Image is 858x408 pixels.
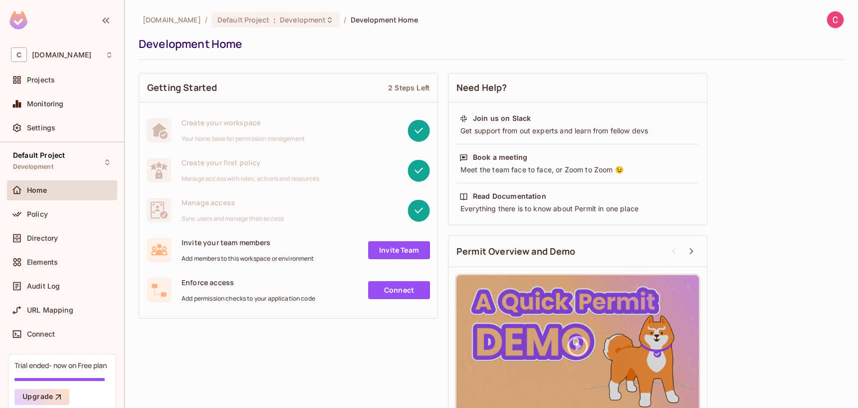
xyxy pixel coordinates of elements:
span: Sync users and manage their access [182,215,284,223]
li: / [205,15,208,24]
div: Everything there is to know about Permit in one place [459,204,696,214]
div: Get support from out experts and learn from fellow devs [459,126,696,136]
span: Manage access [182,198,284,207]
span: Need Help? [456,81,507,94]
span: Policy [27,210,48,218]
div: 2 Steps Left [388,83,429,92]
div: Join us on Slack [473,113,531,123]
span: Development Home [351,15,418,24]
button: Upgrade [14,389,69,405]
span: Create your first policy [182,158,319,167]
span: Permit Overview and Demo [456,245,576,258]
span: Monitoring [27,100,64,108]
span: Default Project [13,151,65,159]
span: Elements [27,258,58,266]
div: Development Home [139,36,839,51]
div: Meet the team face to face, or Zoom to Zoom 😉 [459,165,696,175]
span: Workspace: cargologik.com [32,51,91,59]
span: Projects [27,76,55,84]
img: SReyMgAAAABJRU5ErkJggg== [9,11,27,29]
span: Your home base for permission management [182,135,305,143]
span: Development [13,163,53,171]
span: Settings [27,124,55,132]
div: Read Documentation [473,191,546,201]
img: Cargologik IT [827,11,844,28]
span: Invite your team members [182,238,314,247]
span: Enforce access [182,278,315,287]
span: Connect [27,330,55,338]
span: : [273,16,276,24]
div: Trial ended- now on Free plan [14,361,107,370]
a: Invite Team [368,241,430,259]
span: Add permission checks to your application code [182,295,315,303]
span: the active workspace [143,15,201,24]
span: Add members to this workspace or environment [182,255,314,263]
a: Connect [368,281,430,299]
span: URL Mapping [27,306,73,314]
span: Directory [27,234,58,242]
span: Getting Started [147,81,217,94]
span: Create your workspace [182,118,305,127]
span: Manage access with roles, actions and resources [182,175,319,183]
span: Default Project [217,15,269,24]
span: Audit Log [27,282,60,290]
span: Home [27,186,47,194]
li: / [344,15,346,24]
span: Development [280,15,326,24]
span: C [11,47,27,62]
div: Book a meeting [473,152,527,162]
